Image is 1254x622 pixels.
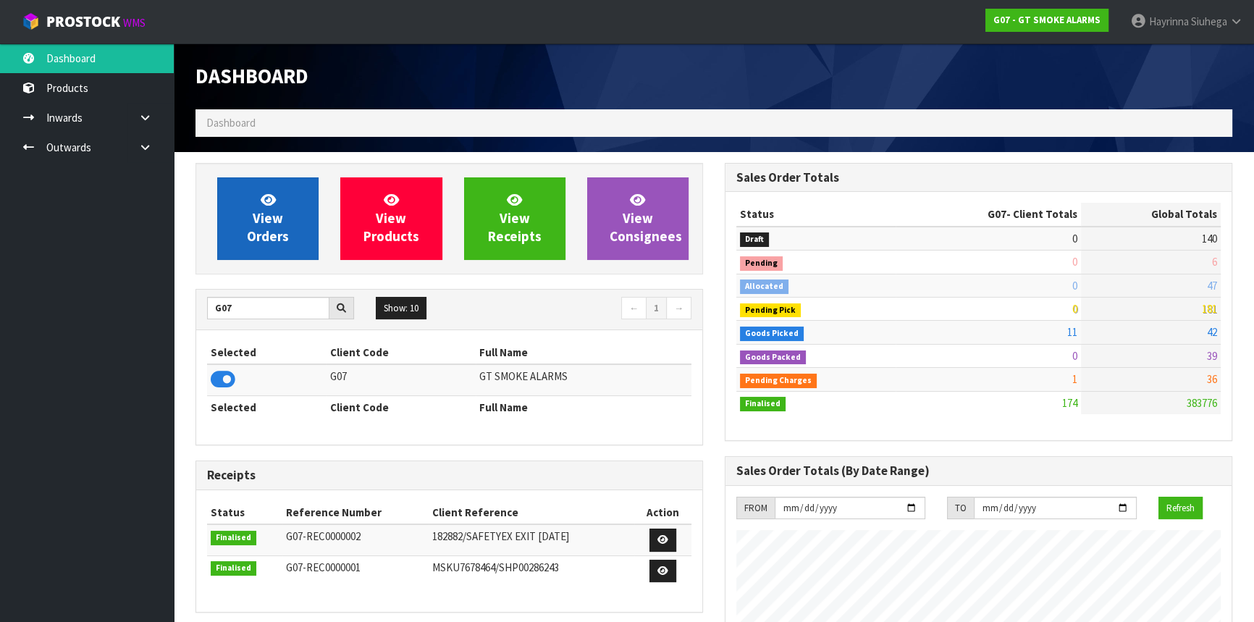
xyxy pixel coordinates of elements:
[123,16,146,30] small: WMS
[432,529,569,543] span: 182882/SAFETYEX EXIT [DATE]
[736,203,896,226] th: Status
[286,560,361,574] span: G07-REC0000001
[1062,396,1077,410] span: 174
[211,561,256,576] span: Finalised
[363,191,419,245] span: View Products
[666,297,691,320] a: →
[195,63,308,89] span: Dashboard
[22,12,40,30] img: cube-alt.png
[207,395,327,419] th: Selected
[1207,372,1217,386] span: 36
[740,397,786,411] span: Finalised
[207,468,691,482] h3: Receipts
[610,191,682,245] span: View Consignees
[207,341,327,364] th: Selected
[282,501,429,524] th: Reference Number
[740,350,806,365] span: Goods Packed
[1191,14,1227,28] span: Siuhega
[896,203,1081,226] th: - Client Totals
[488,191,542,245] span: View Receipts
[740,232,769,247] span: Draft
[460,297,692,322] nav: Page navigation
[1072,349,1077,363] span: 0
[429,501,634,524] th: Client Reference
[476,341,691,364] th: Full Name
[988,207,1006,221] span: G07
[376,297,426,320] button: Show: 10
[286,529,361,543] span: G07-REC0000002
[476,364,691,395] td: GT SMOKE ALARMS
[1207,349,1217,363] span: 39
[327,395,476,419] th: Client Code
[1187,396,1217,410] span: 383776
[1202,232,1217,245] span: 140
[740,256,783,271] span: Pending
[211,531,256,545] span: Finalised
[207,297,329,319] input: Search clients
[634,501,691,524] th: Action
[327,364,476,395] td: G07
[206,116,256,130] span: Dashboard
[207,501,282,524] th: Status
[740,303,801,318] span: Pending Pick
[1072,302,1077,316] span: 0
[327,341,476,364] th: Client Code
[1149,14,1189,28] span: Hayrinna
[1207,325,1217,339] span: 42
[740,327,804,341] span: Goods Picked
[217,177,319,260] a: ViewOrders
[947,497,974,520] div: TO
[247,191,289,245] span: View Orders
[646,297,667,320] a: 1
[340,177,442,260] a: ViewProducts
[476,395,691,419] th: Full Name
[46,12,120,31] span: ProStock
[1158,497,1203,520] button: Refresh
[1067,325,1077,339] span: 11
[736,464,1221,478] h3: Sales Order Totals (By Date Range)
[985,9,1108,32] a: G07 - GT SMOKE ALARMS
[1212,255,1217,269] span: 6
[736,171,1221,185] h3: Sales Order Totals
[621,297,647,320] a: ←
[1072,279,1077,293] span: 0
[740,280,788,294] span: Allocated
[1072,372,1077,386] span: 1
[1081,203,1221,226] th: Global Totals
[1072,232,1077,245] span: 0
[736,497,775,520] div: FROM
[993,14,1101,26] strong: G07 - GT SMOKE ALARMS
[587,177,689,260] a: ViewConsignees
[1202,302,1217,316] span: 181
[1072,255,1077,269] span: 0
[432,560,559,574] span: MSKU7678464/SHP00286243
[464,177,565,260] a: ViewReceipts
[740,374,817,388] span: Pending Charges
[1207,279,1217,293] span: 47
